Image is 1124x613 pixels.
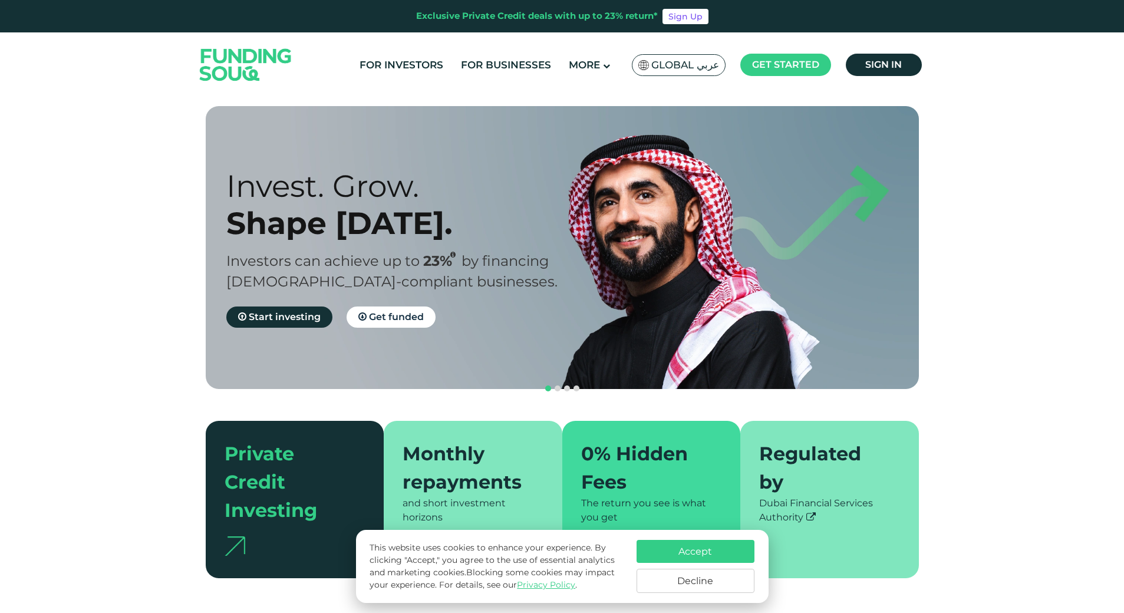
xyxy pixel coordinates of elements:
[651,58,719,72] span: Global عربي
[662,9,708,24] a: Sign Up
[403,496,543,525] div: and short investment horizons
[370,542,624,591] p: This website uses cookies to enhance your experience. By clicking "Accept," you agree to the use ...
[357,55,446,75] a: For Investors
[226,252,420,269] span: Investors can achieve up to
[638,60,649,70] img: SA Flag
[225,536,245,556] img: arrow
[226,306,332,328] a: Start investing
[759,496,900,525] div: Dubai Financial Services Authority
[423,252,462,269] span: 23%
[759,440,886,496] div: Regulated by
[543,384,553,393] button: navigation
[865,59,902,70] span: Sign in
[637,569,754,593] button: Decline
[637,540,754,563] button: Accept
[416,9,658,23] div: Exclusive Private Credit deals with up to 23% return*
[403,440,529,496] div: Monthly repayments
[517,579,575,590] a: Privacy Policy
[581,440,708,496] div: 0% Hidden Fees
[553,384,562,393] button: navigation
[188,35,304,94] img: Logo
[370,567,615,590] span: Blocking some cookies may impact your experience.
[569,59,600,71] span: More
[226,167,583,205] div: Invest. Grow.
[249,311,321,322] span: Start investing
[572,384,581,393] button: navigation
[752,59,819,70] span: Get started
[450,252,456,258] i: 23% IRR (expected) ~ 15% Net yield (expected)
[562,384,572,393] button: navigation
[846,54,922,76] a: Sign in
[581,496,722,525] div: The return you see is what you get
[369,311,424,322] span: Get funded
[225,440,351,525] div: Private Credit Investing
[439,579,577,590] span: For details, see our .
[458,55,554,75] a: For Businesses
[226,205,583,242] div: Shape [DATE].
[347,306,436,328] a: Get funded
